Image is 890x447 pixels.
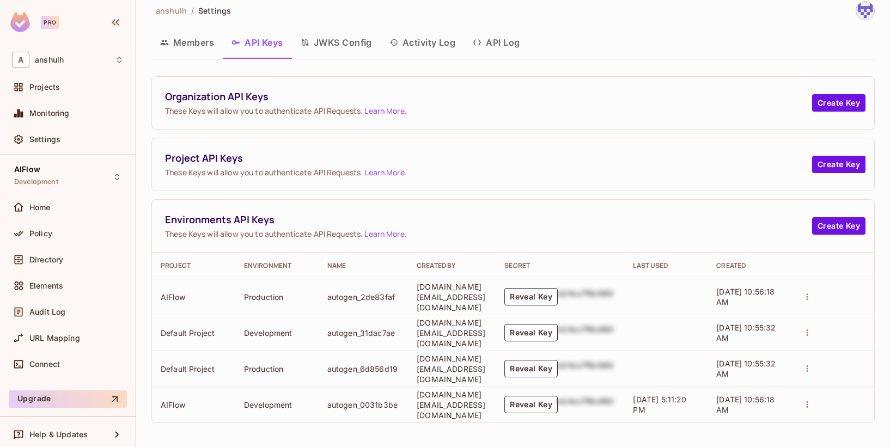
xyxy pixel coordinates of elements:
[29,334,80,342] span: URL Mapping
[29,255,63,264] span: Directory
[800,289,815,304] button: actions
[244,261,310,270] div: Environment
[504,324,558,341] button: Reveal Key
[223,29,292,56] button: API Keys
[29,360,60,369] span: Connect
[165,151,812,165] span: Project API Keys
[319,387,408,422] td: autogen_0031b3be
[504,396,558,413] button: Reveal Key
[364,106,404,116] a: Learn More
[800,397,815,412] button: actions
[319,279,408,315] td: autogen_2de83faf
[319,351,408,387] td: autogen_6d856d19
[29,109,70,118] span: Monitoring
[716,287,775,307] span: [DATE] 10:56:18 AM
[29,83,60,91] span: Projects
[9,390,127,408] button: Upgrade
[165,229,812,239] span: These Keys will allow you to authenticate API Requests. .
[14,177,58,186] span: Development
[29,430,88,439] span: Help & Updates
[633,261,699,270] div: Last Used
[152,279,235,315] td: AIFlow
[558,288,613,305] div: b24cc7f8c660
[191,5,194,16] li: /
[408,351,496,387] td: [DOMAIN_NAME][EMAIL_ADDRESS][DOMAIN_NAME]
[716,395,775,414] span: [DATE] 10:56:18 AM
[558,360,613,377] div: b24cc7f8c660
[12,52,29,68] span: A
[152,315,235,351] td: Default Project
[408,279,496,315] td: [DOMAIN_NAME][EMAIL_ADDRESS][DOMAIN_NAME]
[198,5,231,16] span: Settings
[408,387,496,422] td: [DOMAIN_NAME][EMAIL_ADDRESS][DOMAIN_NAME]
[504,261,615,270] div: Secret
[800,361,815,376] button: actions
[235,315,319,351] td: Development
[292,29,381,56] button: JWKS Config
[716,359,776,378] span: [DATE] 10:55:32 AM
[156,5,187,16] span: anshulh
[161,261,227,270] div: Project
[29,135,60,144] span: Settings
[381,29,465,56] button: Activity Log
[364,167,404,177] a: Learn More
[29,229,52,238] span: Policy
[504,360,558,377] button: Reveal Key
[29,308,65,316] span: Audit Log
[504,288,558,305] button: Reveal Key
[235,387,319,422] td: Development
[10,12,30,32] img: SReyMgAAAABJRU5ErkJggg==
[35,56,64,64] span: Workspace: anshulh
[319,315,408,351] td: autogen_31dac7ae
[235,351,319,387] td: Production
[856,2,874,20] img: anshulh.work@gmail.com
[41,16,59,29] div: Pro
[812,156,865,173] button: Create Key
[165,213,812,226] span: Environments API Keys
[716,261,782,270] div: Created
[464,29,528,56] button: API Log
[29,203,51,212] span: Home
[165,106,812,116] span: These Keys will allow you to authenticate API Requests. .
[633,395,686,414] span: [DATE] 5:11:20 PM
[165,167,812,177] span: These Keys will allow you to authenticate API Requests. .
[800,325,815,340] button: actions
[558,396,613,413] div: b24cc7f8c660
[29,281,63,290] span: Elements
[151,29,223,56] button: Members
[364,229,404,239] a: Learn More
[165,90,812,103] span: Organization API Keys
[152,387,235,422] td: AIFlow
[327,261,399,270] div: Name
[812,217,865,235] button: Create Key
[812,94,865,112] button: Create Key
[235,279,319,315] td: Production
[558,324,613,341] div: b24cc7f8c660
[716,323,776,342] span: [DATE] 10:55:32 AM
[408,315,496,351] td: [DOMAIN_NAME][EMAIL_ADDRESS][DOMAIN_NAME]
[417,261,487,270] div: Created By
[14,165,40,174] span: AIFlow
[152,351,235,387] td: Default Project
